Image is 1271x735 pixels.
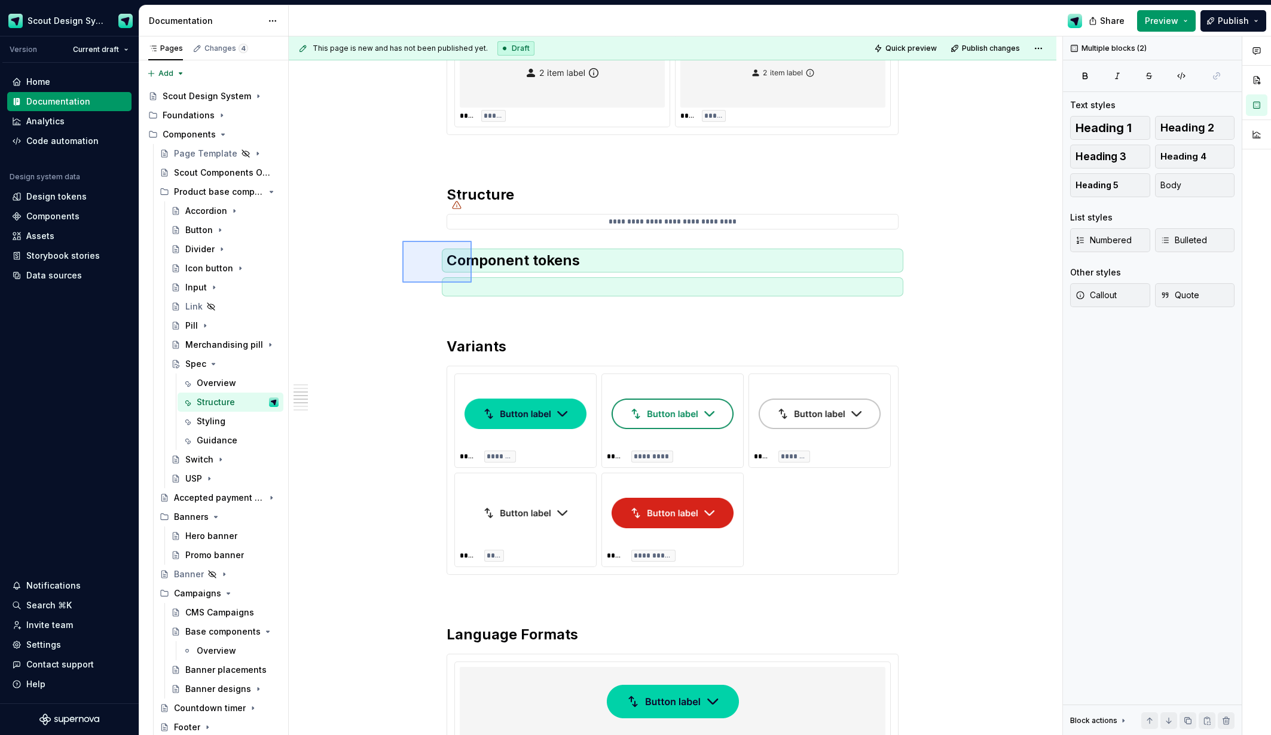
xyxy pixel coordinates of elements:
[1218,15,1249,27] span: Publish
[26,678,45,690] div: Help
[155,488,283,507] a: Accepted payment types
[26,76,50,88] div: Home
[166,220,283,240] a: Button
[7,187,132,206] a: Design tokens
[26,580,81,592] div: Notifications
[143,106,283,125] div: Foundations
[7,576,132,595] button: Notifications
[197,396,235,408] div: Structure
[1076,289,1117,301] span: Callout
[143,125,283,144] div: Components
[1137,10,1196,32] button: Preview
[7,112,132,131] a: Analytics
[178,393,283,412] a: StructureDesign Ops
[166,201,283,220] a: Accordion
[26,599,72,611] div: Search ⌘K
[185,549,244,561] div: Promo banner
[185,243,215,255] div: Divider
[26,659,94,670] div: Contact support
[204,44,248,53] div: Changes
[1160,289,1199,301] span: Quote
[166,622,283,641] a: Base components
[163,109,215,121] div: Foundations
[1160,151,1206,163] span: Heading 4
[1076,151,1126,163] span: Heading 3
[174,587,221,599] div: Campaigns
[185,205,227,217] div: Accordion
[174,721,200,733] div: Footer
[155,182,283,201] div: Product base components
[155,144,283,163] a: Page Template
[185,358,206,370] div: Spec
[1076,179,1119,191] span: Heading 5
[7,615,132,635] a: Invite team
[155,163,283,182] a: Scout Components Overview
[166,297,283,316] a: Link
[26,269,82,281] div: Data sources
[7,131,132,151] a: Code automation
[174,568,204,580] div: Banner
[155,584,283,603] div: Campaigns
[1155,228,1235,252] button: Bulleted
[166,546,283,565] a: Promo banner
[1070,173,1150,197] button: Heading 5
[1076,122,1132,134] span: Heading 1
[1070,228,1150,252] button: Numbered
[1070,145,1150,169] button: Heading 3
[155,699,283,718] a: Countdown timer
[1070,212,1113,223] div: List styles
[185,224,213,236] div: Button
[166,240,283,259] a: Divider
[155,507,283,526] div: Banners
[118,14,133,28] img: Design Ops
[1100,15,1125,27] span: Share
[1070,267,1121,278] div: Other styles
[166,526,283,546] a: Hero banner
[149,15,262,27] div: Documentation
[166,259,283,278] a: Icon button
[68,41,134,58] button: Current draft
[185,339,263,351] div: Merchandising pill
[7,207,132,226] a: Components
[174,148,237,160] div: Page Template
[10,45,37,54] div: Version
[1160,122,1214,134] span: Heading 2
[178,412,283,431] a: Styling
[1200,10,1266,32] button: Publish
[1160,234,1207,246] span: Bulleted
[239,44,248,53] span: 4
[166,679,283,699] a: Banner designs
[197,645,236,657] div: Overview
[10,172,80,182] div: Design system data
[26,250,100,262] div: Storybook stories
[185,607,254,618] div: CMS Campaigns
[185,664,267,676] div: Banner placements
[1070,712,1128,729] div: Block actions
[155,565,283,584] a: Banner
[26,619,73,631] div: Invite team
[197,434,237,446] div: Guidance
[185,281,207,293] div: Input
[1070,116,1150,140] button: Heading 1
[7,92,132,111] a: Documentation
[166,450,283,469] a: Switch
[148,44,183,53] div: Pages
[7,675,132,694] button: Help
[166,603,283,622] a: CMS Campaigns
[1155,116,1235,140] button: Heading 2
[1083,10,1132,32] button: Share
[1155,283,1235,307] button: Quote
[26,135,99,147] div: Code automation
[1145,15,1178,27] span: Preview
[178,373,283,393] a: Overview
[166,316,283,335] a: Pill
[185,301,203,313] div: Link
[39,713,99,725] svg: Supernova Logo
[166,469,283,488] a: USP
[174,511,209,523] div: Banners
[143,65,188,82] button: Add
[185,454,213,465] div: Switch
[26,191,87,203] div: Design tokens
[197,415,225,427] div: Styling
[7,266,132,285] a: Data sources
